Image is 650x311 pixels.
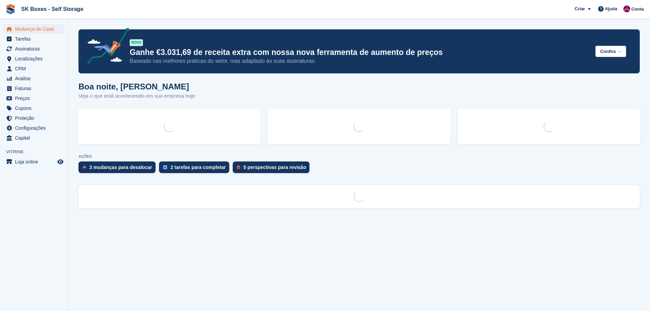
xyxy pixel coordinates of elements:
[3,64,64,73] a: menu
[605,5,617,12] span: Ajuda
[3,54,64,63] a: menu
[3,74,64,83] a: menu
[3,84,64,93] a: menu
[3,44,64,54] a: menu
[595,46,626,57] button: Confira →
[3,94,64,103] a: menu
[78,82,195,91] h1: Boa noite, [PERSON_NAME]
[130,39,143,46] div: NOVO
[130,57,590,65] p: Baseado nas melhores práticas do setor, mas adaptado às suas assinaturas.
[78,92,195,100] p: Veja o que está acontecendo em sua empresa hoje
[244,165,306,170] div: 5 perspectivas para revisão
[623,5,630,12] img: Joana Alegria
[83,165,86,169] img: move_outs_to_deallocate_icon-f764333ba52eb49d3ac5e1228854f67142a1ed5810a6f6cc68b1a99e826820c5.svg
[82,28,129,67] img: price-adjustments-announcement-icon-8257ccfd72463d97f412b2fc003d46551f7dbcb40ab6d574587a9cd5c0d94...
[130,47,590,57] p: Ganhe €3.031,69 de receita extra com nossa nova ferramenta de aumento de preços
[78,161,159,176] a: 3 mudanças para desalocar
[3,24,64,34] a: menu
[159,161,233,176] a: 2 tarefas para completar
[15,34,56,44] span: Tarefas
[78,154,640,159] p: AÇÕES
[3,123,64,133] a: menu
[3,34,64,44] a: menu
[15,103,56,113] span: Cupons
[6,149,68,155] span: Vitrine
[163,165,167,169] img: task-75834270c22a3079a89374b754ae025e5fb1db73e45f91037f5363f120a921f8.svg
[15,94,56,103] span: Preços
[3,113,64,123] a: menu
[3,103,64,113] a: menu
[3,133,64,143] a: menu
[15,157,56,167] span: Loja online
[237,165,240,169] img: prospect-51fa495bee0391a8d652442698ab0144808aea92771e9ea1ae160a38d050c398.svg
[15,64,56,73] span: CRM
[3,157,64,167] a: menu
[15,133,56,143] span: Capital
[15,84,56,93] span: Faturas
[575,5,585,12] span: Criar
[56,158,64,166] a: Loja de pré-visualização
[18,3,86,15] a: SK Boxes - Self Storage
[631,6,644,13] span: Conta
[171,165,226,170] div: 2 tarefas para completar
[15,123,56,133] span: Configurações
[233,161,313,176] a: 5 perspectivas para revisão
[15,113,56,123] span: Proteção
[5,4,16,14] img: stora-icon-8386f47178a22dfd0bd8f6a31ec36ba5ce8667c1dd55bd0f319d3a0aa187defe.svg
[15,74,56,83] span: Análise
[15,54,56,63] span: Localizações
[15,24,56,34] span: Mudança de Casa
[15,44,56,54] span: Assinaturas
[89,165,152,170] div: 3 mudanças para desalocar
